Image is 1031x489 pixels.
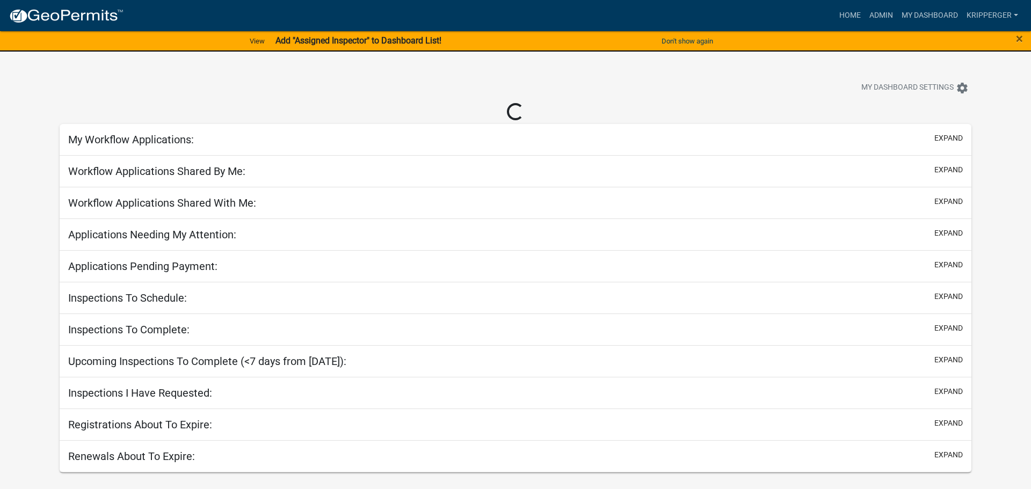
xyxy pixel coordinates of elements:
[68,228,236,241] h5: Applications Needing My Attention:
[934,164,963,176] button: expand
[68,133,194,146] h5: My Workflow Applications:
[956,82,969,94] i: settings
[68,355,346,368] h5: Upcoming Inspections To Complete (<7 days from [DATE]):
[657,32,717,50] button: Don't show again
[68,418,212,431] h5: Registrations About To Expire:
[68,450,195,463] h5: Renewals About To Expire:
[68,323,190,336] h5: Inspections To Complete:
[897,5,962,26] a: My Dashboard
[934,259,963,271] button: expand
[68,291,187,304] h5: Inspections To Schedule:
[861,82,954,94] span: My Dashboard Settings
[934,386,963,397] button: expand
[934,418,963,429] button: expand
[1016,31,1023,46] span: ×
[245,32,269,50] a: View
[68,386,212,399] h5: Inspections I Have Requested:
[1016,32,1023,45] button: Close
[853,77,977,98] button: My Dashboard Settingssettings
[835,5,865,26] a: Home
[934,354,963,366] button: expand
[934,228,963,239] button: expand
[934,196,963,207] button: expand
[934,133,963,144] button: expand
[962,5,1022,26] a: kripperger
[68,196,256,209] h5: Workflow Applications Shared With Me:
[934,323,963,334] button: expand
[934,449,963,461] button: expand
[865,5,897,26] a: Admin
[68,165,245,178] h5: Workflow Applications Shared By Me:
[275,35,441,46] strong: Add "Assigned Inspector" to Dashboard List!
[68,260,217,273] h5: Applications Pending Payment:
[934,291,963,302] button: expand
